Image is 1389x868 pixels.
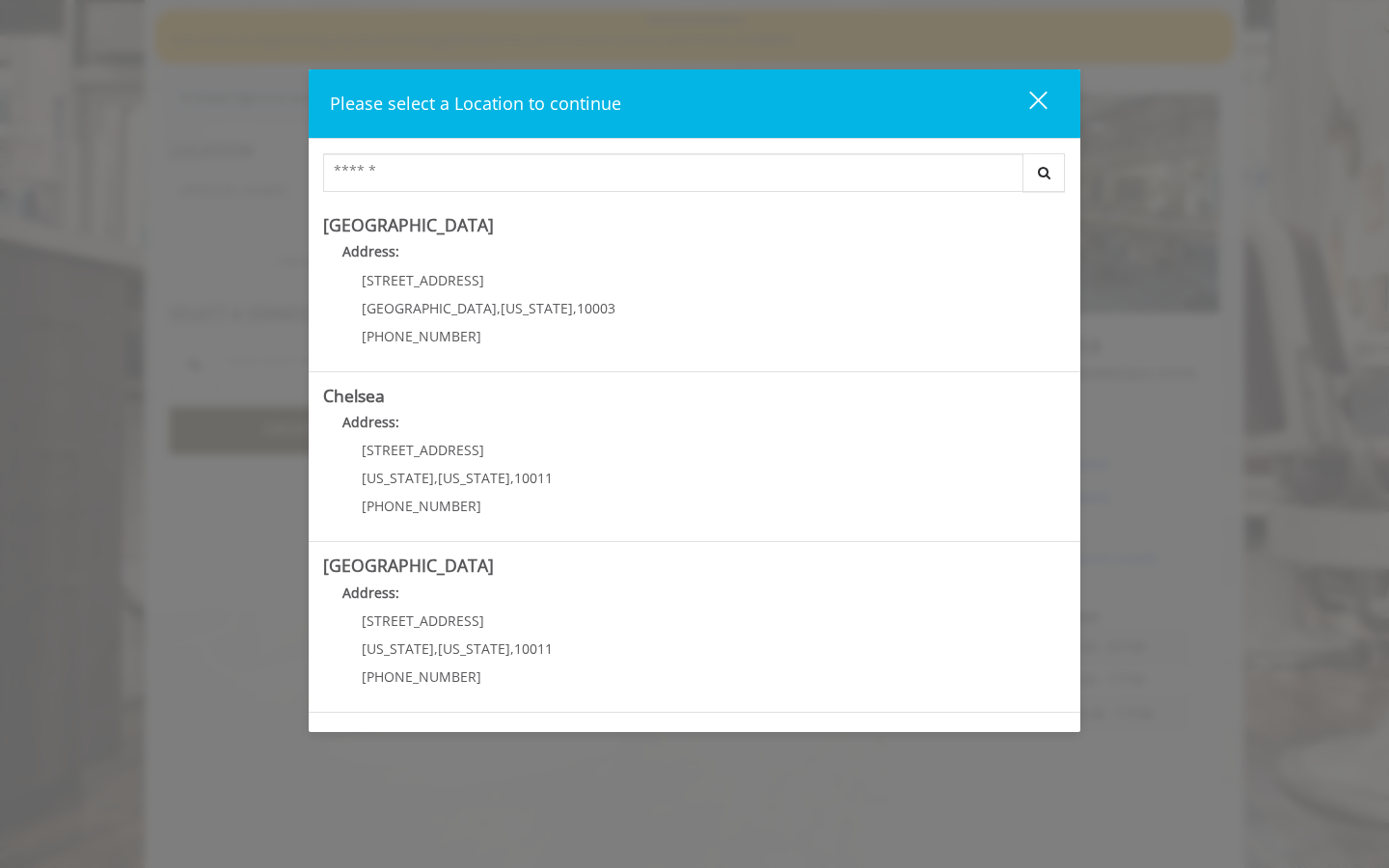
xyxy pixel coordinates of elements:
[510,469,514,487] span: ,
[501,299,573,317] span: [US_STATE]
[1033,166,1055,179] i: Search button
[342,242,399,260] b: Address:
[362,327,481,345] span: [PHONE_NUMBER]
[342,413,399,431] b: Address:
[514,639,553,658] span: 10011
[323,554,494,577] b: [GEOGRAPHIC_DATA]
[362,271,484,289] span: [STREET_ADDRESS]
[497,299,501,317] span: ,
[362,299,497,317] span: [GEOGRAPHIC_DATA]
[330,92,621,115] span: Please select a Location to continue
[362,497,481,515] span: [PHONE_NUMBER]
[573,299,577,317] span: ,
[342,583,399,602] b: Address:
[434,469,438,487] span: ,
[1007,90,1046,119] div: close dialog
[510,639,514,658] span: ,
[994,84,1059,123] button: close dialog
[438,639,510,658] span: [US_STATE]
[323,384,385,407] b: Chelsea
[577,299,615,317] span: 10003
[438,469,510,487] span: [US_STATE]
[514,469,553,487] span: 10011
[362,441,484,459] span: [STREET_ADDRESS]
[434,639,438,658] span: ,
[323,153,1023,192] input: Search Center
[362,639,434,658] span: [US_STATE]
[362,611,484,630] span: [STREET_ADDRESS]
[362,469,434,487] span: [US_STATE]
[362,667,481,686] span: [PHONE_NUMBER]
[323,153,1066,202] div: Center Select
[323,213,494,236] b: [GEOGRAPHIC_DATA]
